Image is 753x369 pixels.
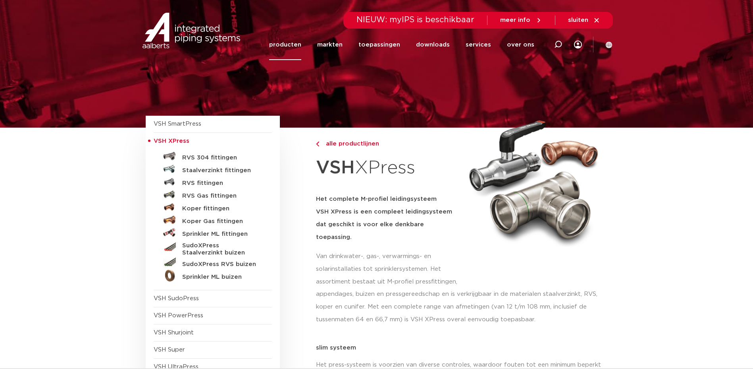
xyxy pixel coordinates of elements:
a: meer info [500,17,542,24]
h5: Sprinkler ML buizen [182,274,261,281]
h5: Staalverzinkt fittingen [182,167,261,174]
span: VSH XPress [154,138,189,144]
a: VSH Shurjoint [154,330,194,336]
a: sluiten [568,17,600,24]
p: appendages, buizen en pressgereedschap en is verkrijgbaar in de materialen staalverzinkt, RVS, ko... [316,288,608,326]
p: Van drinkwater-, gas-, verwarmings- en solarinstallaties tot sprinklersystemen. Het assortiment b... [316,250,460,288]
a: VSH SudoPress [154,295,199,301]
h5: RVS fittingen [182,180,261,187]
h5: Koper Gas fittingen [182,218,261,225]
nav: Menu [269,29,534,60]
a: services [466,29,491,60]
a: toepassingen [358,29,400,60]
a: producten [269,29,301,60]
a: VSH SmartPress [154,121,201,127]
a: Koper Gas fittingen [154,214,272,226]
a: Staalverzinkt fittingen [154,163,272,175]
a: SudoXPress RVS buizen [154,256,272,269]
strong: VSH [316,159,355,177]
img: chevron-right.svg [316,142,319,147]
a: over ons [507,29,534,60]
a: VSH PowerPress [154,313,203,319]
a: alle productlijnen [316,139,460,149]
span: alle productlijnen [321,141,379,147]
a: RVS fittingen [154,175,272,188]
a: Koper fittingen [154,201,272,214]
span: sluiten [568,17,588,23]
h5: Koper fittingen [182,205,261,212]
span: meer info [500,17,530,23]
h5: Het complete M-profiel leidingsysteem VSH XPress is een compleet leidingsysteem dat geschikt is v... [316,193,460,244]
a: VSH Super [154,347,185,353]
span: NIEUW: myIPS is beschikbaar [356,16,474,24]
a: downloads [416,29,450,60]
h5: RVS Gas fittingen [182,192,261,200]
h5: SudoXPress Staalverzinkt buizen [182,242,261,256]
a: RVS Gas fittingen [154,188,272,201]
h5: RVS 304 fittingen [182,154,261,161]
a: Sprinkler ML buizen [154,269,272,282]
a: Sprinkler ML fittingen [154,226,272,239]
a: markten [317,29,343,60]
h5: SudoXPress RVS buizen [182,261,261,268]
a: RVS 304 fittingen [154,150,272,163]
p: slim systeem [316,345,608,351]
a: SudoXPress Staalverzinkt buizen [154,239,272,256]
h5: Sprinkler ML fittingen [182,231,261,238]
h1: XPress [316,153,460,183]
